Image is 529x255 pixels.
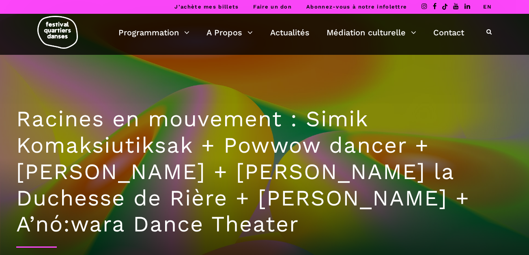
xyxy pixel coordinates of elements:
a: Actualités [270,26,310,39]
a: Faire un don [253,4,292,10]
a: EN [483,4,492,10]
a: Médiation culturelle [327,26,416,39]
img: logo-fqd-med [37,16,78,49]
a: J’achète mes billets [174,4,239,10]
a: Abonnez-vous à notre infolettre [306,4,407,10]
a: Programmation [118,26,189,39]
h1: Racines en mouvement : Simik Komaksiutiksak + Powwow dancer + [PERSON_NAME] + [PERSON_NAME] la Du... [16,106,513,238]
a: Contact [433,26,464,39]
a: A Propos [206,26,253,39]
